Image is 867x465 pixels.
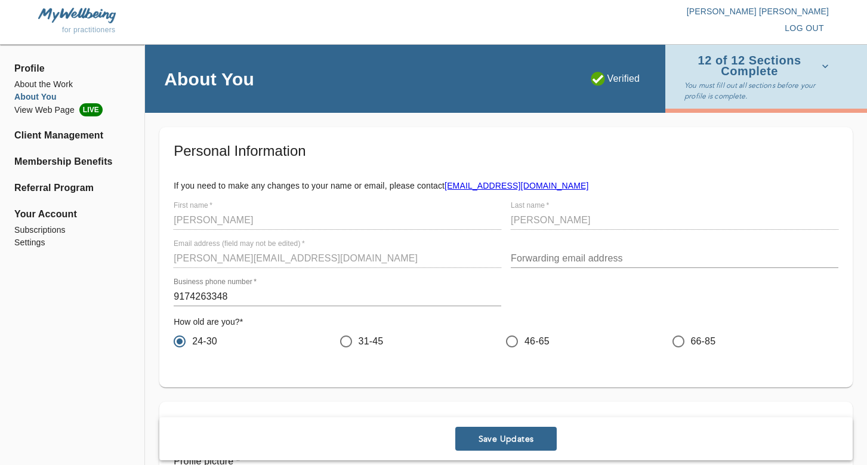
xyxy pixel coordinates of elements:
[434,5,829,17] p: [PERSON_NAME] [PERSON_NAME]
[164,68,254,90] h4: About You
[14,103,130,116] a: View Web PageLIVE
[455,427,557,451] button: Save Updates
[174,279,257,286] label: Business phone number
[174,141,838,161] h5: Personal Information
[780,17,829,39] button: log out
[14,155,130,169] a: Membership Benefits
[445,181,588,190] a: [EMAIL_ADDRESS][DOMAIN_NAME]
[691,334,716,349] span: 66-85
[174,241,305,248] label: Email address (field may not be edited)
[684,80,834,101] p: You must fill out all sections before your profile is complete.
[684,52,834,80] button: 12 of 12 Sections Complete
[192,334,217,349] span: 24-30
[14,91,130,103] a: About You
[174,316,838,329] h6: How old are you? *
[14,78,130,91] a: About the Work
[174,416,838,435] h5: Profile Photo
[14,61,130,76] span: Profile
[359,334,384,349] span: 31-45
[460,433,552,445] span: Save Updates
[14,128,130,143] a: Client Management
[38,8,116,23] img: MyWellbeing
[785,21,824,36] span: log out
[14,207,130,221] span: Your Account
[62,26,116,34] span: for practitioners
[511,202,549,210] label: Last name
[79,103,103,116] span: LIVE
[14,103,130,116] li: View Web Page
[174,202,212,210] label: First name
[14,236,130,249] a: Settings
[174,180,838,192] p: If you need to make any changes to your name or email, please contact
[524,334,550,349] span: 46-65
[684,56,829,76] span: 12 of 12 Sections Complete
[591,72,640,86] p: Verified
[14,224,130,236] a: Subscriptions
[14,181,130,195] a: Referral Program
